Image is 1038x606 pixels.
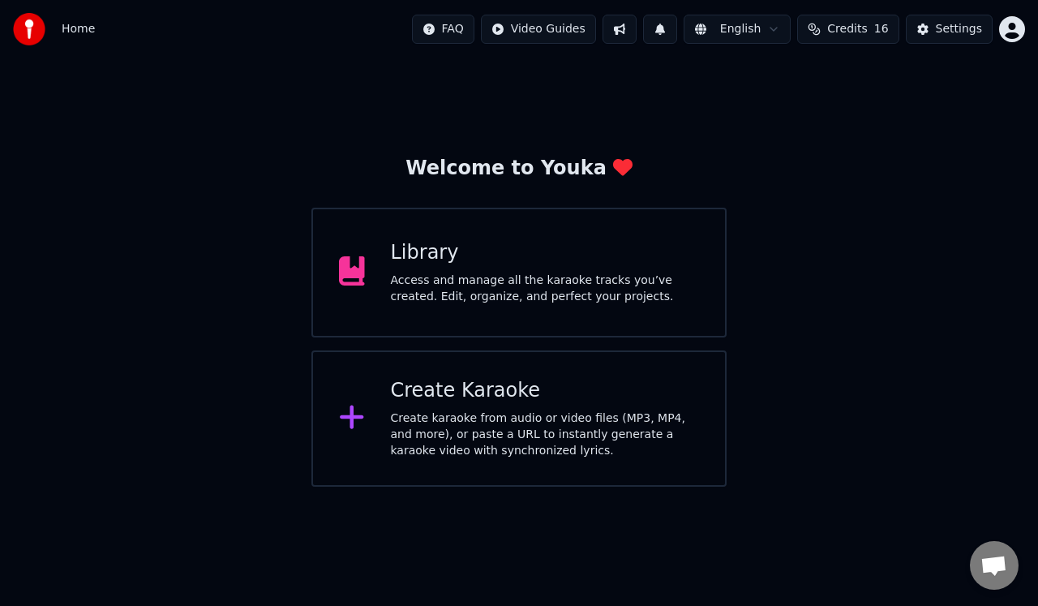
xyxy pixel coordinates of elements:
[936,21,982,37] div: Settings
[481,15,596,44] button: Video Guides
[391,410,700,459] div: Create karaoke from audio or video files (MP3, MP4, and more), or paste a URL to instantly genera...
[391,378,700,404] div: Create Karaoke
[405,156,633,182] div: Welcome to Youka
[13,13,45,45] img: youka
[874,21,889,37] span: 16
[412,15,474,44] button: FAQ
[797,15,899,44] button: Credits16
[391,273,700,305] div: Access and manage all the karaoke tracks you’ve created. Edit, organize, and perfect your projects.
[970,541,1019,590] div: Open chat
[391,240,700,266] div: Library
[62,21,95,37] span: Home
[62,21,95,37] nav: breadcrumb
[827,21,867,37] span: Credits
[906,15,993,44] button: Settings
